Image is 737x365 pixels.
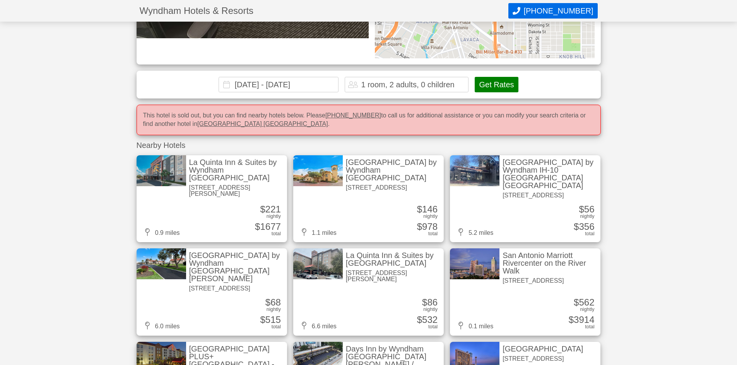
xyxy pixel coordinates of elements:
[293,155,343,186] img: La Quinta Inn by Wyndham San Antonio Market Square
[503,158,597,189] div: [GEOGRAPHIC_DATA] by Wyndham IH-10 [GEOGRAPHIC_DATA] [GEOGRAPHIC_DATA]
[422,298,438,307] div: 86
[272,324,281,329] div: total
[450,248,600,336] a: San Antonio Marriott Rivercenter on the River WalkSan Antonio Marriott Rivercenter on the River W...
[260,315,280,324] div: 515
[569,314,574,325] span: $
[265,298,281,307] div: 68
[579,204,584,214] span: $
[574,221,579,232] span: $
[346,270,441,282] div: [STREET_ADDRESS][PERSON_NAME]
[417,205,438,214] div: 146
[417,204,422,214] span: $
[574,297,579,307] span: $
[189,251,284,282] div: [GEOGRAPHIC_DATA] by Wyndham [GEOGRAPHIC_DATA][PERSON_NAME]
[293,155,444,243] a: La Quinta Inn by Wyndham San Antonio Market Square[GEOGRAPHIC_DATA] by Wyndham [GEOGRAPHIC_DATA][...
[580,214,594,219] div: nightly
[508,3,597,19] button: Call
[219,77,339,92] input: Choose Dates
[423,307,438,312] div: nightly
[361,81,454,88] div: 1 room, 2 adults, 0 children
[503,345,583,353] div: [GEOGRAPHIC_DATA]
[585,324,594,329] div: total
[574,222,594,231] div: 356
[503,278,597,284] div: [STREET_ADDRESS]
[189,158,284,182] div: La Quinta Inn & Suites by Wyndham [GEOGRAPHIC_DATA]
[423,214,438,219] div: nightly
[580,307,594,312] div: nightly
[346,251,441,267] div: La Quinta Inn & Suites by [GEOGRAPHIC_DATA]
[267,307,281,312] div: nightly
[503,356,583,362] div: [STREET_ADDRESS]
[450,248,499,279] img: San Antonio Marriott Rivercenter on the River Walk
[143,228,180,236] div: 0.9 miles
[299,322,337,329] div: 6.6 miles
[585,231,594,236] div: total
[346,185,441,191] div: [STREET_ADDRESS]
[523,7,593,15] span: [PHONE_NUMBER]
[569,315,595,324] div: 3914
[143,322,180,329] div: 6.0 miles
[450,155,600,243] a: La Quinta Inn by Wyndham IH-10 West San Antonio TX[GEOGRAPHIC_DATA] by Wyndham IH-10 [GEOGRAPHIC_...
[137,105,601,135] div: This hotel is sold out, but you can find nearby hotels below. Please to call us for additional as...
[260,205,280,214] div: 221
[417,221,422,232] span: $
[299,228,337,236] div: 1.1 miles
[325,112,381,119] a: [PHONE_NUMBER]
[255,222,281,231] div: 1677
[272,231,281,236] div: total
[417,315,438,324] div: 532
[456,228,493,236] div: 5.2 miles
[189,185,284,197] div: [STREET_ADDRESS][PERSON_NAME]
[450,155,499,186] img: La Quinta Inn by Wyndham IH-10 West San Antonio TX
[428,324,438,329] div: total
[417,222,438,231] div: 978
[137,248,287,336] a: La Quinta Inn by Wyndham San Antonio Brooks City Base[GEOGRAPHIC_DATA] by Wyndham [GEOGRAPHIC_DAT...
[137,141,601,149] div: Nearby Hotels
[260,314,265,325] span: $
[475,77,518,92] button: Get Rates
[197,121,328,127] a: [GEOGRAPHIC_DATA] [GEOGRAPHIC_DATA]
[574,298,594,307] div: 562
[417,314,422,325] span: $
[137,155,287,243] a: La Quinta Inn & Suites by Wyndham San Antonio DowntownLa Quinta Inn & Suites by Wyndham [GEOGRAPH...
[140,6,509,15] h1: Wyndham Hotels & Resorts
[265,297,270,307] span: $
[428,231,438,236] div: total
[503,192,597,199] div: [STREET_ADDRESS]
[137,155,186,186] img: La Quinta Inn & Suites by Wyndham San Antonio Downtown
[503,251,597,275] div: San Antonio Marriott Rivercenter on the River Walk
[137,248,186,279] img: La Quinta Inn by Wyndham San Antonio Brooks City Base
[255,221,260,232] span: $
[293,248,343,279] img: La Quinta Inn & Suites by Wyndham San Antonio Airport
[267,214,281,219] div: nightly
[260,204,265,214] span: $
[456,322,493,329] div: 0.1 miles
[422,297,427,307] span: $
[189,285,284,292] div: [STREET_ADDRESS]
[579,205,594,214] div: 56
[346,158,441,182] div: [GEOGRAPHIC_DATA] by Wyndham [GEOGRAPHIC_DATA]
[293,248,444,336] a: La Quinta Inn & Suites by Wyndham San Antonio AirportLa Quinta Inn & Suites by [GEOGRAPHIC_DATA][...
